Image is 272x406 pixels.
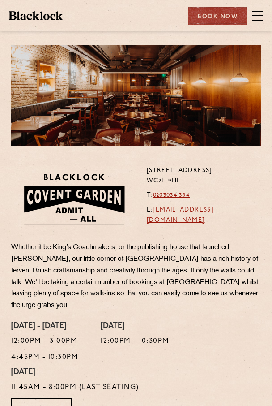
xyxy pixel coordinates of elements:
h4: [DATE] [11,368,139,378]
a: [EMAIL_ADDRESS][DOMAIN_NAME] [147,207,213,224]
h4: [DATE] [101,322,170,332]
p: 4:45pm - 10:30pm [11,352,78,363]
a: 02030341394 [153,192,190,199]
p: 11:45am - 8:00pm (Last Seating) [11,382,139,393]
p: [STREET_ADDRESS] WC2E 9HE [147,166,261,186]
img: BL_Textured_Logo-footer-cropped.svg [9,11,63,20]
p: T: [147,190,261,201]
p: Whether it be King’s Coachmakers, or the publishing house that launched [PERSON_NAME], our little... [11,242,261,311]
p: E: [147,205,261,225]
p: 12:00pm - 10:30pm [101,336,170,347]
p: 12:00pm - 3:00pm [11,336,78,347]
div: Book Now [188,7,247,25]
h4: [DATE] - [DATE] [11,322,78,332]
img: BLA_1470_CoventGarden_Website_Solid.svg [11,166,136,233]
